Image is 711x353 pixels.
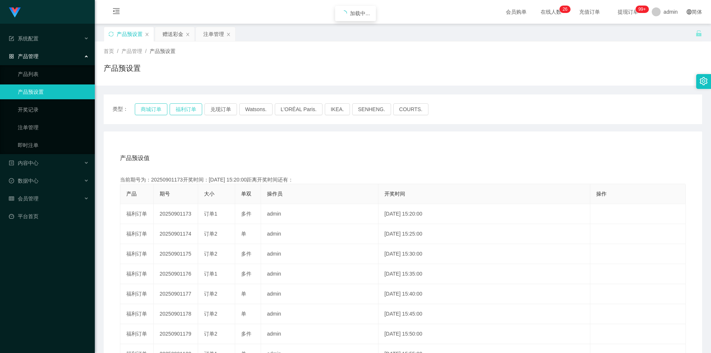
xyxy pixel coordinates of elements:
span: 期号 [160,191,170,197]
button: 商城订单 [135,103,167,115]
span: 订单1 [204,211,217,217]
td: 福利订单 [120,284,154,304]
span: 订单2 [204,311,217,317]
p: 6 [565,6,568,13]
td: 20250901177 [154,284,198,304]
i: 图标: close [145,32,149,37]
td: admin [261,284,378,304]
span: 产品 [126,191,137,197]
td: 20250901173 [154,204,198,224]
td: 20250901175 [154,244,198,264]
i: 图标: setting [700,77,708,85]
td: 福利订单 [120,204,154,224]
td: admin [261,264,378,284]
span: 多件 [241,271,251,277]
span: 操作 [596,191,607,197]
td: [DATE] 15:35:00 [378,264,590,284]
td: 福利订单 [120,244,154,264]
td: 20250901178 [154,304,198,324]
h1: 产品预设置 [104,63,141,74]
button: L'ORÉAL Paris. [275,103,323,115]
span: 内容中心 [9,160,39,166]
td: admin [261,204,378,224]
td: admin [261,324,378,344]
sup: 1046 [635,6,649,13]
td: 20250901179 [154,324,198,344]
a: 产品预设置 [18,84,89,99]
button: IKEA. [325,103,350,115]
a: 开奖记录 [18,102,89,117]
td: admin [261,244,378,264]
span: 提现订单 [614,9,642,14]
span: 订单2 [204,331,217,337]
i: 图标: appstore-o [9,54,14,59]
span: 产品管理 [9,53,39,59]
i: 图标: check-circle-o [9,178,14,183]
span: 单 [241,231,246,237]
i: 图标: close [226,32,231,37]
td: admin [261,304,378,324]
span: 多件 [241,251,251,257]
div: 注单管理 [203,27,224,41]
span: / [117,48,118,54]
a: 注单管理 [18,120,89,135]
sup: 26 [560,6,570,13]
span: 开奖时间 [384,191,405,197]
span: 多件 [241,211,251,217]
td: [DATE] 15:50:00 [378,324,590,344]
span: 单双 [241,191,251,197]
span: 在线人数 [537,9,565,14]
i: 图标: table [9,196,14,201]
i: icon: loading [341,10,347,16]
span: 产品预设值 [120,154,150,163]
span: 会员管理 [9,196,39,202]
img: logo.9652507e.png [9,7,21,18]
button: SENHENG. [352,103,391,115]
td: 20250901174 [154,224,198,244]
span: 系统配置 [9,36,39,41]
i: 图标: unlock [695,30,702,37]
span: / [145,48,147,54]
i: 图标: global [687,9,692,14]
button: COURTS. [393,103,428,115]
p: 2 [563,6,565,13]
span: 产品预设置 [150,48,176,54]
td: 福利订单 [120,304,154,324]
td: admin [261,224,378,244]
i: 图标: form [9,36,14,41]
i: 图标: close [186,32,190,37]
i: 图标: menu-fold [104,0,129,24]
span: 订单2 [204,231,217,237]
a: 产品列表 [18,67,89,81]
span: 产品管理 [121,48,142,54]
td: [DATE] 15:45:00 [378,304,590,324]
span: 多件 [241,331,251,337]
td: 20250901176 [154,264,198,284]
td: [DATE] 15:20:00 [378,204,590,224]
td: 福利订单 [120,324,154,344]
span: 类型： [113,103,135,115]
span: 首页 [104,48,114,54]
a: 图标: dashboard平台首页 [9,209,89,224]
button: Watsons. [239,103,273,115]
span: 订单2 [204,291,217,297]
i: 图标: profile [9,160,14,166]
span: 订单1 [204,271,217,277]
span: 单 [241,311,246,317]
span: 加载中... [350,10,370,16]
td: 福利订单 [120,264,154,284]
div: 赠送彩金 [163,27,183,41]
button: 福利订单 [170,103,202,115]
td: [DATE] 15:40:00 [378,284,590,304]
td: [DATE] 15:30:00 [378,244,590,264]
div: 当前期号为：20250901173开奖时间：[DATE] 15:20:00距离开奖时间还有： [120,176,686,184]
span: 操作员 [267,191,283,197]
span: 大小 [204,191,214,197]
div: 产品预设置 [117,27,143,41]
td: [DATE] 15:25:00 [378,224,590,244]
span: 订单2 [204,251,217,257]
span: 充值订单 [575,9,604,14]
a: 即时注单 [18,138,89,153]
button: 兑现订单 [204,103,237,115]
i: 图标: sync [109,31,114,37]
